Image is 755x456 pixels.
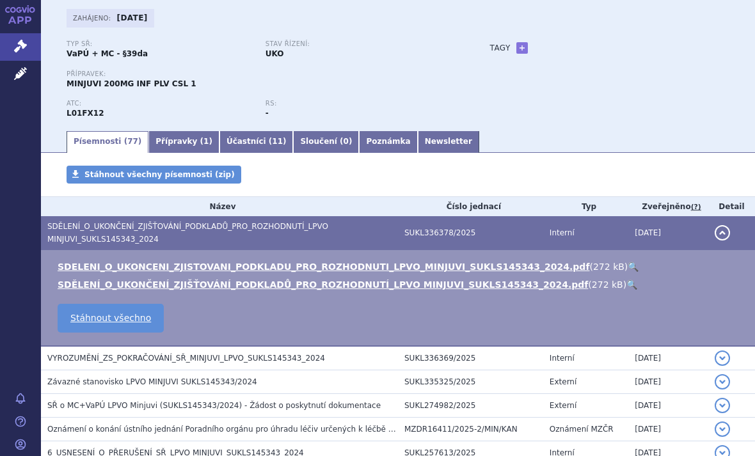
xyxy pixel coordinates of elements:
[67,166,241,184] a: Stáhnout všechny písemnosti (zip)
[84,170,235,179] span: Stáhnout všechny písemnosti (zip)
[550,377,576,386] span: Externí
[593,262,624,272] span: 272 kB
[272,137,283,146] span: 11
[47,222,328,244] span: SDĚLENÍ_O_UKONČENÍ_ZJIŠŤOVÁNÍ_PODKLADŮ_PRO_ROZHODNUTÍ_LPVO MINJUVI_SUKLS145343_2024
[117,13,148,22] strong: [DATE]
[516,42,528,54] a: +
[628,197,708,216] th: Zveřejněno
[628,418,708,441] td: [DATE]
[708,197,755,216] th: Detail
[266,100,452,107] p: RS:
[715,398,730,413] button: detail
[67,79,196,88] span: MINJUVI 200MG INF PLV CSL 1
[418,131,479,153] a: Newsletter
[490,40,511,56] h3: Tagy
[628,216,708,250] td: [DATE]
[550,425,614,434] span: Oznámení MZČR
[266,109,269,118] strong: -
[47,425,534,434] span: Oznámení o konání ústního jednání Poradního orgánu pro úhradu léčiv určených k léčbě vzácných one...
[293,131,359,153] a: Sloučení (0)
[550,228,575,237] span: Interní
[628,394,708,418] td: [DATE]
[266,49,284,58] strong: UKO
[73,13,113,23] span: Zahájeno:
[203,137,209,146] span: 1
[628,370,708,394] td: [DATE]
[398,216,543,250] td: SUKL336378/2025
[41,197,398,216] th: Název
[359,131,417,153] a: Poznámka
[550,354,575,363] span: Interní
[691,203,701,212] abbr: (?)
[543,197,628,216] th: Typ
[266,40,452,48] p: Stav řízení:
[67,131,148,153] a: Písemnosti (77)
[58,278,742,291] li: ( )
[47,354,325,363] span: VYROZUMĚNÍ_ZS_POKRAČOVÁNÍ_SŘ_MINJUVI_LPVO_SUKLS145343_2024
[628,346,708,370] td: [DATE]
[58,304,164,333] a: Stáhnout všechno
[715,350,730,366] button: detail
[67,49,148,58] strong: VaPÚ + MC - §39da
[67,70,465,78] p: Přípravek:
[398,346,543,370] td: SUKL336369/2025
[715,225,730,240] button: detail
[626,279,637,290] a: 🔍
[58,262,589,272] a: SDELENI_O_UKONCENI_ZJISTOVANI_PODKLADU_PRO_ROZHODNUTI_LPVO_MINJUVI_SUKLS145343_2024.pdf
[398,197,543,216] th: Číslo jednací
[628,262,639,272] a: 🔍
[550,401,576,410] span: Externí
[58,260,742,273] li: ( )
[67,100,253,107] p: ATC:
[47,401,381,410] span: SŘ o MC+VaPÚ LPVO Minjuvi (SUKLS145343/2024) - Žádost o poskytnutí dokumentace
[67,40,253,48] p: Typ SŘ:
[127,137,138,146] span: 77
[398,394,543,418] td: SUKL274982/2025
[58,279,588,290] a: SDĚLENÍ_O_UKONČENÍ_ZJIŠŤOVÁNÍ_PODKLADŮ_PRO_ROZHODNUTÍ_LPVO MINJUVI_SUKLS145343_2024.pdf
[67,109,104,118] strong: TAFASITAMAB
[148,131,219,153] a: Přípravky (1)
[344,137,349,146] span: 0
[715,374,730,389] button: detail
[592,279,623,290] span: 272 kB
[715,421,730,437] button: detail
[219,131,294,153] a: Účastníci (11)
[47,377,257,386] span: Závazné stanovisko LPVO MINJUVI SUKLS145343/2024
[398,418,543,441] td: MZDR16411/2025-2/MIN/KAN
[398,370,543,394] td: SUKL335325/2025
